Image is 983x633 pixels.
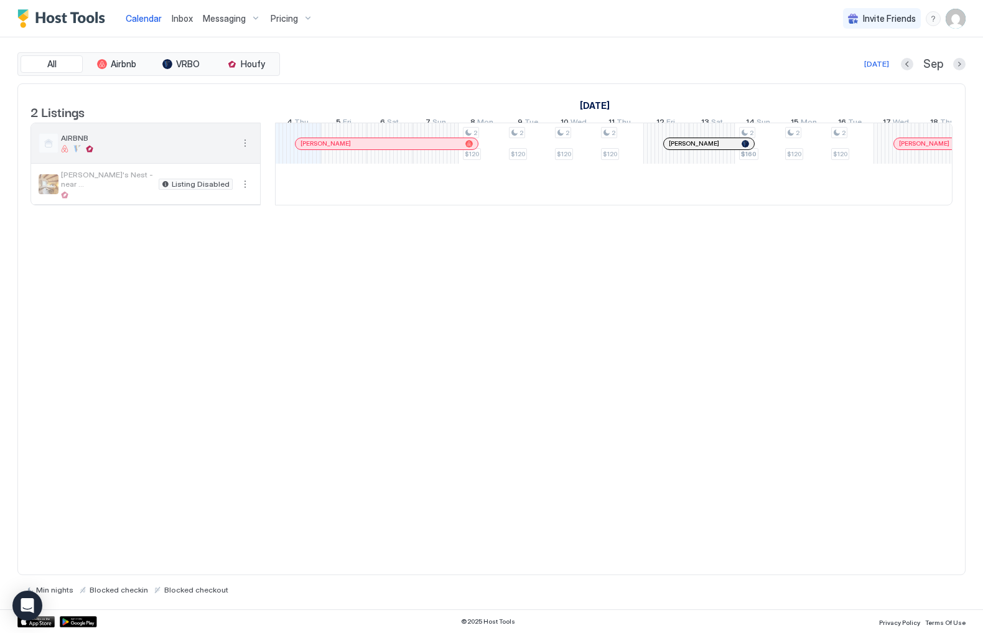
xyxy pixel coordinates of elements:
[511,150,525,158] span: $120
[743,115,773,133] a: September 14, 2025
[927,115,957,133] a: September 18, 2025
[653,115,678,133] a: September 12, 2025
[126,13,162,24] span: Calendar
[925,619,966,626] span: Terms Of Use
[612,129,615,137] span: 2
[470,117,475,130] span: 8
[883,117,891,130] span: 17
[515,115,541,133] a: September 9, 2025
[605,115,634,133] a: September 11, 2025
[21,55,83,73] button: All
[39,174,58,194] div: listing image
[477,117,493,130] span: Mon
[899,139,949,148] span: [PERSON_NAME]
[698,115,726,133] a: September 13, 2025
[893,117,909,130] span: Wed
[862,57,891,72] button: [DATE]
[923,57,943,72] span: Sep
[300,139,351,148] span: [PERSON_NAME]
[465,150,479,158] span: $120
[901,58,913,70] button: Previous month
[757,117,770,130] span: Sun
[524,117,538,130] span: Tue
[60,616,97,627] a: Google Play Store
[12,591,42,621] div: Open Intercom Messenger
[387,117,399,130] span: Sat
[85,55,147,73] button: Airbnb
[940,117,954,130] span: Thu
[17,9,111,28] a: Host Tools Logo
[294,117,309,130] span: Thu
[930,117,938,130] span: 18
[176,59,200,70] span: VRBO
[701,117,709,130] span: 13
[863,13,916,24] span: Invite Friends
[879,615,920,628] a: Privacy Policy
[164,585,228,594] span: Blocked checkout
[126,12,162,25] a: Calendar
[30,102,85,121] span: 2 Listings
[172,12,193,25] a: Inbox
[796,129,799,137] span: 2
[953,58,966,70] button: Next month
[603,150,617,158] span: $120
[380,117,385,130] span: 6
[711,117,723,130] span: Sat
[61,170,154,189] span: [PERSON_NAME]'s Nest - near [GEOGRAPHIC_DATA]/[GEOGRAPHIC_DATA] *WIFI*
[241,59,265,70] span: Houfy
[557,150,571,158] span: $120
[787,150,801,158] span: $120
[343,117,352,130] span: Fri
[557,115,590,133] a: September 10, 2025
[669,139,719,148] span: [PERSON_NAME]
[90,585,148,594] span: Blocked checkin
[238,177,253,192] div: menu
[172,13,193,24] span: Inbox
[566,129,569,137] span: 2
[746,117,755,130] span: 14
[333,115,355,133] a: September 5, 2025
[467,115,496,133] a: September 8, 2025
[238,177,253,192] button: More options
[432,117,446,130] span: Sun
[271,13,298,24] span: Pricing
[17,616,55,627] a: App Store
[750,129,753,137] span: 2
[864,59,889,70] div: [DATE]
[848,117,862,130] span: Tue
[111,59,136,70] span: Airbnb
[571,117,587,130] span: Wed
[519,129,523,137] span: 2
[925,615,966,628] a: Terms Of Use
[473,129,477,137] span: 2
[47,59,57,70] span: All
[833,150,847,158] span: $120
[561,117,569,130] span: 10
[617,117,631,130] span: Thu
[946,9,966,29] div: User profile
[666,117,675,130] span: Fri
[788,115,820,133] a: September 15, 2025
[36,585,73,594] span: Min nights
[838,117,846,130] span: 16
[842,129,846,137] span: 2
[238,136,253,151] button: More options
[656,117,664,130] span: 12
[284,115,312,133] a: September 4, 2025
[577,96,613,115] a: September 1, 2025
[926,11,941,26] div: menu
[17,52,280,76] div: tab-group
[791,117,799,130] span: 15
[835,115,865,133] a: September 16, 2025
[518,117,523,130] span: 9
[61,133,233,143] span: AIRBNB
[215,55,277,73] button: Houfy
[880,115,912,133] a: September 17, 2025
[203,13,246,24] span: Messaging
[336,117,341,130] span: 5
[150,55,212,73] button: VRBO
[426,117,431,130] span: 7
